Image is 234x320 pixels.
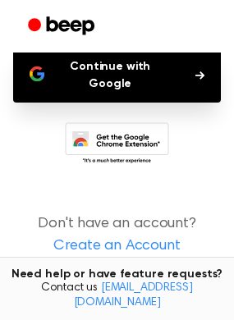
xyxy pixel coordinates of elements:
[13,48,221,103] button: Continue with Google
[16,235,218,258] a: Create an Account
[10,281,224,310] span: Contact us
[13,213,221,258] p: Don't have an account?
[16,11,109,43] a: Beep
[74,282,193,309] a: [EMAIL_ADDRESS][DOMAIN_NAME]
